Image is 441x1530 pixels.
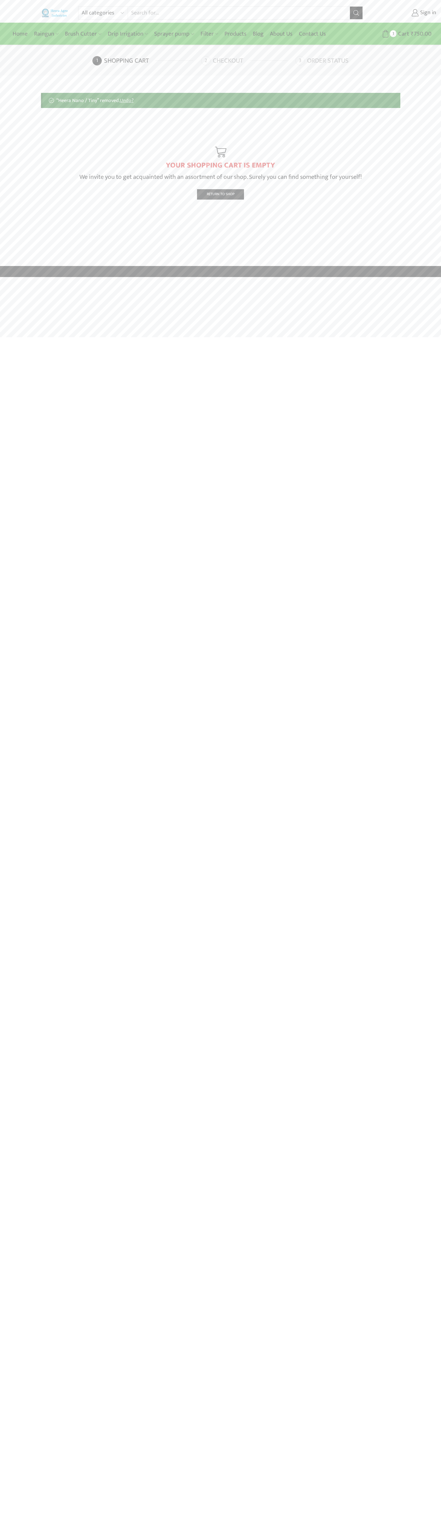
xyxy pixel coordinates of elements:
div: “Heera Nano / Tiny” removed. [41,93,400,108]
a: Contact Us [296,26,329,41]
span: Return To Shop [207,191,235,197]
a: Sign in [372,7,436,19]
p: We invite you to get acquainted with an assortment of our shop. Surely you can find something for... [41,172,400,182]
span: 1 [390,30,397,37]
a: About Us [267,26,296,41]
button: Search button [350,7,363,19]
a: Blog [250,26,267,41]
span: Cart [397,30,409,38]
a: 1 Cart ₹750.00 [369,28,432,40]
span: ₹ [411,29,414,39]
a: Raingun [31,26,62,41]
a: Brush Cutter [62,26,104,41]
bdi: 750.00 [411,29,432,39]
a: Filter [197,26,221,41]
a: Home [9,26,31,41]
a: Return To Shop [197,189,244,200]
a: Drip Irrigation [105,26,151,41]
a: Sprayer pump [151,26,197,41]
a: Undo? [120,96,134,105]
input: Search for... [128,7,350,19]
a: Checkout [201,56,294,65]
h1: YOUR SHOPPING CART IS EMPTY [41,161,400,170]
span: Sign in [419,9,436,17]
a: Products [221,26,250,41]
